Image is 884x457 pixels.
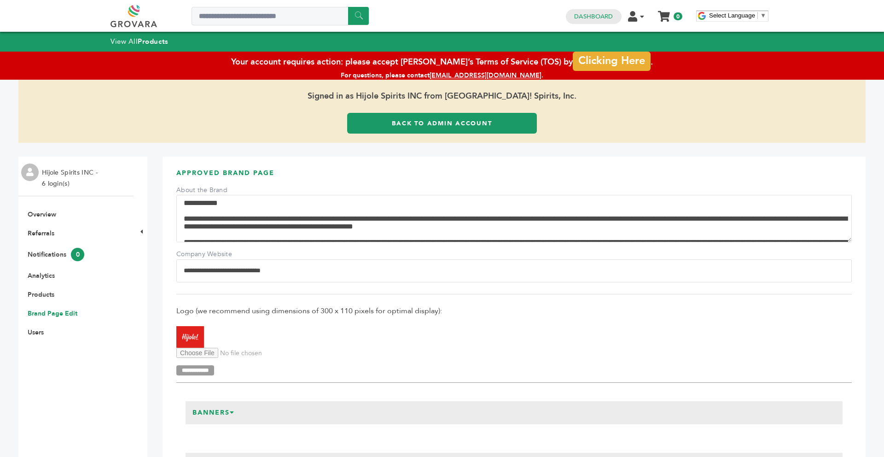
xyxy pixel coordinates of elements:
a: Analytics [28,271,55,280]
a: Referrals [28,229,54,238]
strong: Products [138,37,168,46]
h3: Banners [186,401,242,424]
h3: APPROVED BRAND PAGE [176,169,852,185]
a: [EMAIL_ADDRESS][DOMAIN_NAME] [430,71,541,80]
a: Products [28,290,54,299]
span: Select Language [709,12,755,19]
a: Select Language​ [709,12,766,19]
li: Hijole Spirits INC - 6 login(s) [42,167,100,189]
label: About the Brand [176,186,241,195]
a: Back to Admin Account [347,113,537,134]
img: profile.png [21,164,39,181]
a: View AllProducts [110,37,169,46]
span: ▼ [760,12,766,19]
a: Users [28,328,44,337]
a: Overview [28,210,56,219]
span: Logo (we recommend using dimensions of 300 x 110 pixels for optimal display): [176,306,852,316]
span: ​ [757,12,758,19]
input: Search a product or brand... [192,7,369,25]
img: Hijole! Spirits, Inc. [176,326,204,347]
span: 0 [71,248,84,261]
a: My Cart [659,8,669,18]
a: Dashboard [574,12,613,21]
span: 0 [674,12,682,20]
a: Clicking Here [573,52,650,71]
a: Brand Page Edit [28,309,77,318]
label: Company Website [176,250,241,259]
a: Notifications0 [28,250,84,259]
span: Signed in as Hijole Spirits INC from [GEOGRAPHIC_DATA]! Spirits, Inc. [18,80,866,113]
